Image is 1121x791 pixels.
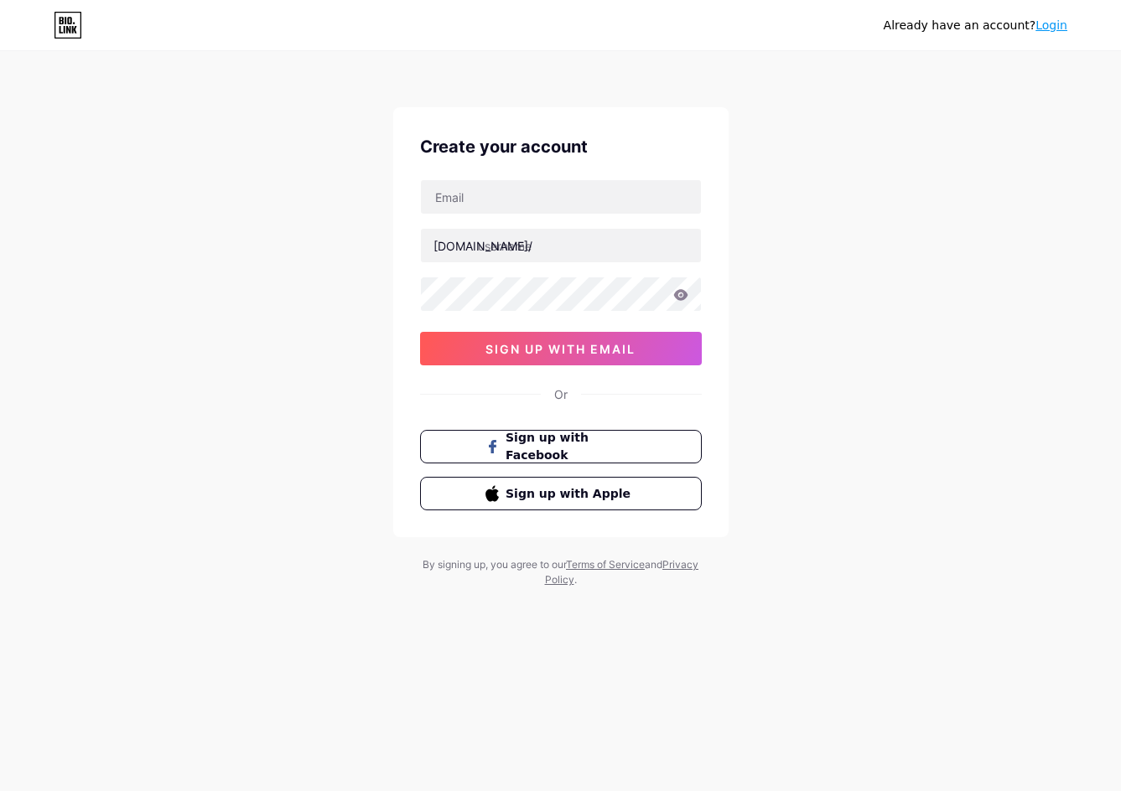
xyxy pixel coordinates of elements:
[566,558,645,571] a: Terms of Service
[433,237,532,255] div: [DOMAIN_NAME]/
[506,485,636,503] span: Sign up with Apple
[421,229,701,262] input: username
[420,430,702,463] button: Sign up with Facebook
[485,342,636,356] span: sign up with email
[418,557,703,587] div: By signing up, you agree to our and .
[506,429,636,464] span: Sign up with Facebook
[554,385,568,403] div: Or
[420,134,702,159] div: Create your account
[420,477,702,510] button: Sign up with Apple
[421,180,701,214] input: Email
[1035,18,1067,32] a: Login
[420,332,702,365] button: sign up with email
[884,17,1067,34] div: Already have an account?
